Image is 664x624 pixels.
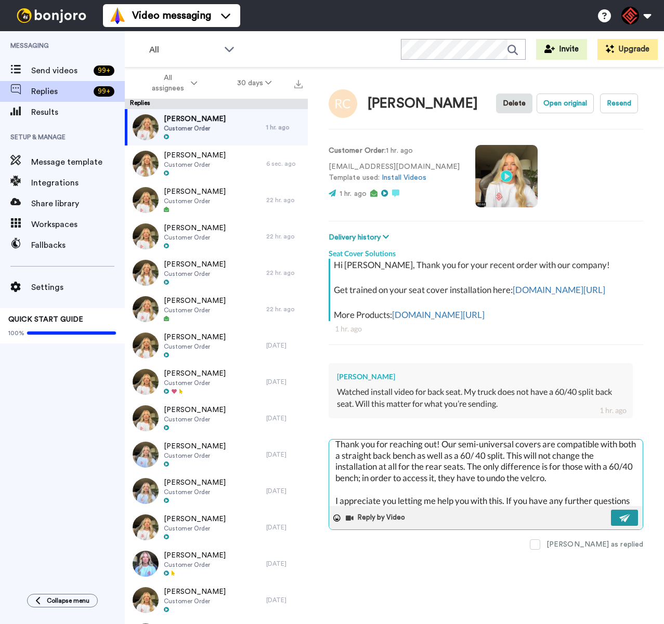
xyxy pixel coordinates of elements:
img: d84a321f-c621-4764-94b4-ac8b4e4b7995-thumb.jpg [133,223,159,249]
span: [PERSON_NAME] [164,114,226,124]
span: Customer Order [164,597,226,605]
span: [PERSON_NAME] [164,296,226,306]
span: Customer Order [164,233,226,242]
div: [DATE] [266,414,303,422]
button: All assignees [127,69,217,98]
div: 99 + [94,86,114,97]
a: Invite [536,39,587,60]
span: Video messaging [132,8,211,23]
span: Customer Order [164,561,226,569]
span: Customer Order [164,488,226,496]
a: [PERSON_NAME]Customer Order22 hr. ago [125,182,308,218]
span: [PERSON_NAME] [164,223,226,233]
img: b7f6ba53-0367-41dc-a25e-fd20a2578b64-thumb.jpg [133,260,159,286]
a: [PERSON_NAME]Customer Order[DATE] [125,436,308,473]
div: 99 + [94,65,114,76]
img: bj-logo-header-white.svg [12,8,90,23]
img: export.svg [294,80,303,88]
img: 5921c57c-d912-45fb-99d0-ebe8e6ed9a37-thumb.jpg [133,151,159,177]
a: [PERSON_NAME]Customer Order[DATE] [125,509,308,546]
div: [DATE] [266,341,303,350]
img: 30dfaa9c-61d0-4a8a-a1f4-1e936f28e050-thumb.jpg [133,587,159,613]
span: [PERSON_NAME] [164,150,226,161]
button: Delete [496,94,532,113]
div: [PERSON_NAME] as replied [546,539,643,550]
a: [PERSON_NAME]Customer Order[DATE] [125,327,308,364]
span: [PERSON_NAME] [164,368,226,379]
span: 100% [8,329,24,337]
a: [PERSON_NAME]Customer Order22 hr. ago [125,291,308,327]
span: All [149,44,219,56]
span: [PERSON_NAME] [164,441,226,452]
span: Customer Order [164,524,226,533]
div: [DATE] [266,560,303,568]
span: [PERSON_NAME] [164,187,226,197]
span: Customer Order [164,197,226,205]
div: [PERSON_NAME] [337,371,624,382]
span: QUICK START GUIDE [8,316,83,323]
span: Customer Order [164,270,226,278]
span: [PERSON_NAME] [164,587,226,597]
div: [DATE] [266,523,303,532]
span: Customer Order [164,161,226,169]
div: 22 hr. ago [266,232,303,241]
div: [DATE] [266,378,303,386]
div: Hi [PERSON_NAME], Thank you for your recent order with our company! Get trained on your seat cove... [334,259,641,321]
p: [EMAIL_ADDRESS][DOMAIN_NAME] Template used: [329,162,460,183]
span: Share library [31,197,125,210]
span: Send videos [31,64,89,77]
a: [DOMAIN_NAME][URL] [392,309,485,320]
div: [DATE] [266,450,303,459]
a: [PERSON_NAME]Customer Order1 hr. ago [125,109,308,145]
div: Replies [125,99,308,109]
span: Fallbacks [31,239,125,251]
button: Resend [600,94,638,113]
textarea: Hey [PERSON_NAME], Thank you for reaching out! Our semi-universal covers are compatible with both... [329,440,643,506]
button: Reply by Video [345,510,408,526]
button: Upgrade [597,39,658,60]
a: [PERSON_NAME]Customer Order6 sec. ago [125,145,308,182]
span: [PERSON_NAME] [164,332,226,342]
img: be767059-a3c9-4639-ac7a-c5fb3334f861-thumb.jpg [133,114,159,140]
span: Customer Order [164,415,226,423]
div: [DATE] [266,596,303,604]
div: 1 hr. ago [335,324,637,334]
img: aa95d926-7e74-4a11-939f-a79606bbe288-thumb.jpg [133,478,159,504]
a: [PERSON_NAME]Customer Order[DATE] [125,546,308,582]
span: Customer Order [164,342,226,351]
span: Customer Order [164,306,226,314]
span: [PERSON_NAME] [164,514,226,524]
img: 8bcfc43e-1667-48b4-b98d-a95b4b90bcdb-thumb.jpg [133,514,159,540]
span: [PERSON_NAME] [164,477,226,488]
button: Open original [537,94,594,113]
img: 064a6d08-0446-4303-82dd-cf4773d129ae-thumb.jpg [133,551,159,577]
div: 6 sec. ago [266,160,303,168]
span: Settings [31,281,125,294]
span: [PERSON_NAME] [164,259,226,270]
span: Message template [31,156,125,168]
img: send-white.svg [619,514,631,522]
img: vm-color.svg [109,7,126,24]
img: 414c3149-51f2-4289-a581-475af556b4ba-thumb.jpg [133,405,159,431]
span: Replies [31,85,89,98]
button: 30 days [217,74,292,92]
div: 1 hr. ago [600,405,627,416]
span: Customer Order [164,379,226,387]
img: Image of Ricky Chandler [329,89,357,118]
img: 99a2814e-a43c-41c2-8a2a-852ef79321b1-thumb.jpg [133,333,159,359]
span: All assignees [147,73,189,94]
a: [PERSON_NAME]Customer Order[DATE] [125,400,308,436]
span: [PERSON_NAME] [164,405,226,415]
div: [PERSON_NAME] [368,96,478,111]
span: 1 hr. ago [340,190,367,197]
a: [DOMAIN_NAME][URL] [513,284,605,295]
button: Export all results that match these filters now. [291,75,306,91]
span: Results [31,106,125,118]
a: [PERSON_NAME]Customer Order22 hr. ago [125,218,308,255]
div: 22 hr. ago [266,196,303,204]
p: : 1 hr. ago [329,145,460,156]
span: Customer Order [164,124,226,132]
img: df15f537-7590-4922-902a-a0f9944ab2ee-thumb.jpg [133,369,159,395]
span: Workspaces [31,218,125,231]
a: [PERSON_NAME]Customer Order[DATE] [125,473,308,509]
